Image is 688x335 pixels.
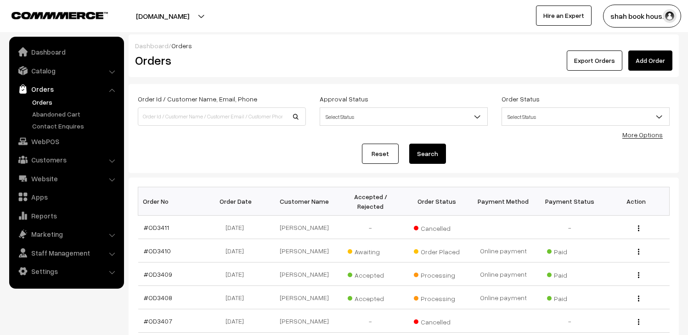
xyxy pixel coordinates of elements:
[204,262,271,286] td: [DATE]
[628,50,672,71] a: Add Order
[547,245,593,257] span: Paid
[337,216,404,239] td: -
[30,109,121,119] a: Abandoned Cart
[271,239,338,262] td: [PERSON_NAME]
[271,262,338,286] td: [PERSON_NAME]
[204,309,271,333] td: [DATE]
[536,187,603,216] th: Payment Status
[536,6,592,26] a: Hire an Expert
[11,226,121,242] a: Marketing
[11,81,121,97] a: Orders
[502,107,670,126] span: Select Status
[135,53,305,67] h2: Orders
[337,187,404,216] th: Accepted / Rejected
[409,144,446,164] button: Search
[11,207,121,224] a: Reports
[603,187,670,216] th: Action
[603,5,681,28] button: shah book hous…
[638,319,639,325] img: Menu
[470,286,537,309] td: Online payment
[536,216,603,239] td: -
[536,309,603,333] td: -
[348,268,394,280] span: Accepted
[414,315,460,327] span: Cancelled
[30,97,121,107] a: Orders
[144,247,171,255] a: #OD3410
[271,286,338,309] td: [PERSON_NAME]
[663,9,677,23] img: user
[320,107,488,126] span: Select Status
[204,187,271,216] th: Order Date
[30,121,121,131] a: Contact Enquires
[204,286,271,309] td: [DATE]
[11,44,121,60] a: Dashboard
[404,187,470,216] th: Order Status
[11,133,121,150] a: WebPOS
[144,270,172,278] a: #OD3409
[271,216,338,239] td: [PERSON_NAME]
[104,5,221,28] button: [DOMAIN_NAME]
[638,272,639,278] img: Menu
[11,245,121,261] a: Staff Management
[11,263,121,279] a: Settings
[362,144,399,164] a: Reset
[567,50,622,71] button: Export Orders
[622,131,663,139] a: More Options
[204,216,271,239] td: [DATE]
[470,187,537,216] th: Payment Method
[470,262,537,286] td: Online payment
[135,42,169,50] a: Dashboard
[502,109,669,125] span: Select Status
[144,223,169,231] a: #OD3411
[144,294,172,301] a: #OD3408
[470,239,537,262] td: Online payment
[11,9,92,20] a: COMMMERCE
[547,268,593,280] span: Paid
[11,189,121,205] a: Apps
[638,296,639,301] img: Menu
[414,221,460,233] span: Cancelled
[638,225,639,231] img: Menu
[320,109,487,125] span: Select Status
[414,291,460,303] span: Processing
[138,187,205,216] th: Order No
[135,41,672,50] div: /
[11,12,108,19] img: COMMMERCE
[11,170,121,187] a: Website
[138,107,306,126] input: Order Id / Customer Name / Customer Email / Customer Phone
[414,268,460,280] span: Processing
[271,309,338,333] td: [PERSON_NAME]
[348,245,394,257] span: Awaiting
[11,62,121,79] a: Catalog
[11,151,121,168] a: Customers
[638,249,639,255] img: Menu
[337,309,404,333] td: -
[204,239,271,262] td: [DATE]
[414,245,460,257] span: Order Placed
[144,317,172,325] a: #OD3407
[138,94,257,104] label: Order Id / Customer Name, Email, Phone
[171,42,192,50] span: Orders
[271,187,338,216] th: Customer Name
[348,291,394,303] span: Accepted
[547,291,593,303] span: Paid
[320,94,368,104] label: Approval Status
[502,94,540,104] label: Order Status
